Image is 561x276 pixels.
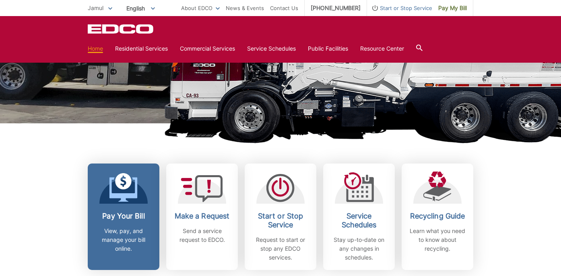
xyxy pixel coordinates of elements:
a: Resource Center [360,44,404,53]
h2: Pay Your Bill [94,212,153,221]
p: Learn what you need to know about recycling. [408,227,467,253]
a: Commercial Services [180,44,235,53]
a: About EDCO [181,4,220,12]
a: News & Events [226,4,264,12]
a: Residential Services [115,44,168,53]
a: Make a Request Send a service request to EDCO. [166,164,238,270]
a: Home [88,44,103,53]
a: Service Schedules [247,44,296,53]
a: Recycling Guide Learn what you need to know about recycling. [402,164,473,270]
p: Stay up-to-date on any changes in schedules. [329,235,389,262]
a: EDCD logo. Return to the homepage. [88,24,155,34]
span: Jamul [88,4,103,11]
h2: Service Schedules [329,212,389,229]
a: Service Schedules Stay up-to-date on any changes in schedules. [323,164,395,270]
p: View, pay, and manage your bill online. [94,227,153,253]
p: Send a service request to EDCO. [172,227,232,244]
h2: Recycling Guide [408,212,467,221]
a: Contact Us [270,4,298,12]
p: Request to start or stop any EDCO services. [251,235,310,262]
a: Public Facilities [308,44,348,53]
span: Pay My Bill [438,4,467,12]
a: Pay Your Bill View, pay, and manage your bill online. [88,164,159,270]
h2: Make a Request [172,212,232,221]
span: English [120,2,161,15]
h2: Start or Stop Service [251,212,310,229]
